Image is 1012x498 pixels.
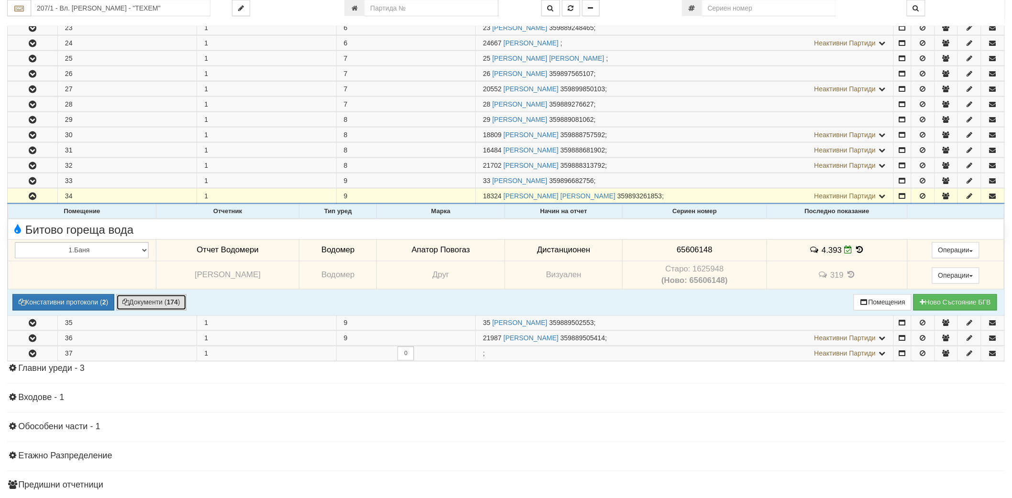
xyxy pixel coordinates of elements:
td: 32 [57,158,197,173]
td: 35 [57,316,197,331]
td: Друг [377,261,505,290]
td: ; [476,36,894,51]
span: 9 [344,335,348,342]
span: Партида № [483,319,491,327]
span: Партида № [483,85,502,93]
span: 359889276627 [550,100,594,108]
span: Партида № [483,192,502,200]
th: Сериен номер [623,205,767,219]
span: 359897565107 [550,70,594,77]
td: 1 [197,21,336,35]
span: 359889081062 [550,116,594,123]
th: Начин на отчет [505,205,623,219]
button: Операции [932,242,980,259]
td: ; [476,66,894,81]
span: 8 [344,116,348,123]
td: Водомер [299,261,377,290]
span: Неактивни Партиди [814,146,876,154]
span: История на показанията [846,271,857,280]
td: 28 [57,97,197,112]
button: Новo Състояние БГВ [913,294,997,311]
td: 1 [197,143,336,158]
span: Отчет Водомери [197,246,258,255]
td: ; [476,173,894,188]
b: (Ново: 65606148) [661,276,728,285]
span: 359888757592 [561,131,605,139]
th: Последно показание [767,205,907,219]
h4: Главни уреди - 3 [7,364,1005,374]
td: 27 [57,82,197,97]
td: Водомер [299,239,377,261]
a: [PERSON_NAME] [492,177,547,184]
td: 36 [57,331,197,346]
span: 359899850103 [561,85,605,93]
a: [PERSON_NAME] [504,146,559,154]
h4: Входове - 1 [7,393,1005,403]
span: 9 [344,319,348,327]
td: 34 [57,189,197,204]
a: [PERSON_NAME] [504,335,559,342]
th: Помещение [8,205,156,219]
span: 8 [344,162,348,169]
a: [PERSON_NAME] [PERSON_NAME] [492,54,604,62]
button: Констативни протоколи (2) [12,294,114,311]
a: [PERSON_NAME] [PERSON_NAME] [504,192,616,200]
td: ; [476,331,894,346]
td: ; [476,21,894,35]
span: Партида № [483,100,491,108]
span: Партида № [483,146,502,154]
td: 1 [197,82,336,97]
span: Неактивни Партиди [814,192,876,200]
span: 359893261853 [617,192,662,200]
span: 359889248465 [550,24,594,32]
td: Визуален [505,261,623,290]
span: Неактивни Партиди [814,85,876,93]
td: Дистанционен [505,239,623,261]
td: 23 [57,21,197,35]
span: Партида № [483,177,491,184]
span: История на показанията [855,246,865,255]
span: Партида № [483,39,502,47]
span: Битово гореща вода [11,224,133,237]
td: 1 [197,128,336,142]
span: 8 [344,131,348,139]
a: [PERSON_NAME] [492,319,547,327]
span: 359888313792 [561,162,605,169]
td: 1 [197,331,336,346]
td: 1 [197,97,336,112]
a: [PERSON_NAME] [504,39,559,47]
td: 26 [57,66,197,81]
span: 7 [344,85,348,93]
span: Неактивни Партиди [814,350,876,357]
span: Партида № [483,335,502,342]
span: 9 [344,192,348,200]
b: 174 [167,299,178,306]
span: 7 [344,100,348,108]
span: Неактивни Партиди [814,39,876,47]
span: Неактивни Партиди [814,131,876,139]
h4: Етажно Разпределение [7,452,1005,461]
span: 8 [344,146,348,154]
td: ; [476,97,894,112]
td: ; [476,82,894,97]
td: 1 [197,51,336,66]
td: 1 [197,173,336,188]
span: 7 [344,70,348,77]
a: [PERSON_NAME] [492,70,547,77]
td: 1 [197,189,336,204]
a: [PERSON_NAME] [492,24,547,32]
td: 29 [57,112,197,127]
button: Операции [932,268,980,284]
span: 65606148 [677,246,713,255]
th: Тип уред [299,205,377,219]
span: Партида № [483,131,502,139]
td: ; [476,112,894,127]
td: Апатор Повогаз [377,239,505,261]
td: ; [476,158,894,173]
b: 2 [102,299,106,306]
td: 1 [197,36,336,51]
span: История на забележките [818,271,830,280]
span: Партида № [483,116,491,123]
th: Отчетник [156,205,299,219]
span: Партида № [483,54,491,62]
